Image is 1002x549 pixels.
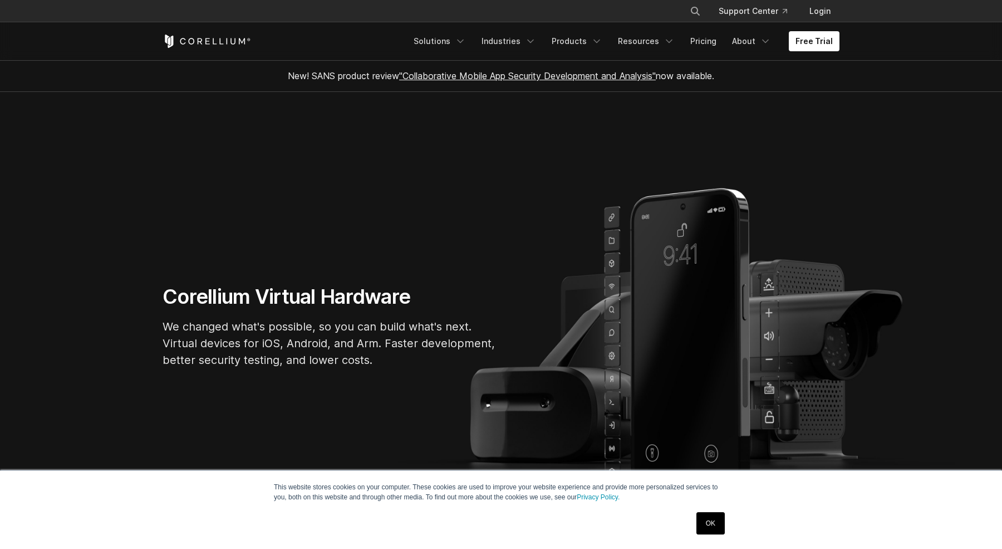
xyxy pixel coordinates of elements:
[676,1,839,21] div: Navigation Menu
[611,31,681,51] a: Resources
[407,31,839,51] div: Navigation Menu
[288,70,714,81] span: New! SANS product review now available.
[274,482,728,502] p: This website stores cookies on your computer. These cookies are used to improve your website expe...
[684,31,723,51] a: Pricing
[163,318,497,368] p: We changed what's possible, so you can build what's next. Virtual devices for iOS, Android, and A...
[696,512,725,535] a: OK
[163,35,251,48] a: Corellium Home
[407,31,473,51] a: Solutions
[710,1,796,21] a: Support Center
[163,284,497,309] h1: Corellium Virtual Hardware
[545,31,609,51] a: Products
[475,31,543,51] a: Industries
[399,70,656,81] a: "Collaborative Mobile App Security Development and Analysis"
[577,493,620,501] a: Privacy Policy.
[725,31,778,51] a: About
[685,1,705,21] button: Search
[800,1,839,21] a: Login
[789,31,839,51] a: Free Trial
